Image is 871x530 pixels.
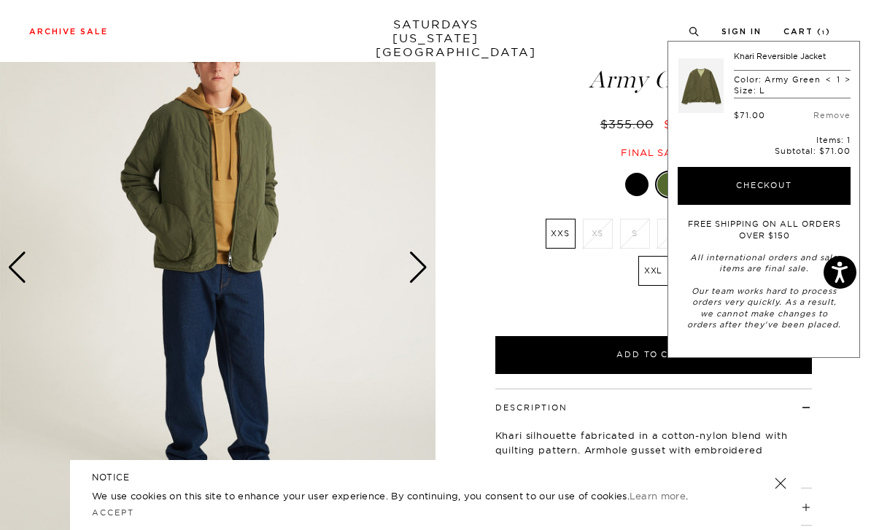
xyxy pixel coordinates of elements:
[7,252,27,284] div: Previous slide
[822,30,826,36] small: 1
[813,110,851,120] a: Remove
[495,336,812,374] button: Add to Cart
[826,74,832,85] span: <
[638,256,668,286] label: XXL
[734,85,821,96] p: Size: L
[92,507,134,518] a: Accept
[29,28,108,36] a: Archive Sale
[734,74,821,85] p: Color: Army Green
[734,51,826,61] a: Khari Reversible Jacket
[493,40,814,92] h1: Khari Reversible Jacket
[721,28,762,36] a: Sign In
[845,74,851,85] span: >
[685,219,843,241] p: FREE SHIPPING ON ALL ORDERS OVER $150
[546,219,576,249] label: XXS
[600,117,659,131] del: $355.00
[376,17,496,59] a: SATURDAYS[US_STATE][GEOGRAPHIC_DATA]
[783,28,831,36] a: Cart (1)
[819,146,851,156] span: $71.00
[493,68,814,92] span: Army Green
[92,488,727,503] p: We use cookies on this site to enhance your user experience. By continuing, you consent to our us...
[493,147,814,159] div: Final sale
[495,428,812,472] p: Khari silhouette fabricated in a cotton-nylon blend with quilting pattern. Armhole gusset with em...
[664,117,706,131] span: $71.00
[678,167,851,205] button: Checkout
[690,252,838,273] em: All international orders and sale items are final sale.
[630,490,686,502] a: Learn more
[687,286,841,330] em: Our team works hard to process orders very quickly. As a result, we cannot make changes to orders...
[678,146,851,156] p: Subtotal:
[92,471,779,484] h5: NOTICE
[409,252,428,284] div: Next slide
[678,135,851,145] p: Items: 1
[495,404,568,412] button: Description
[734,110,765,120] div: $71.00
